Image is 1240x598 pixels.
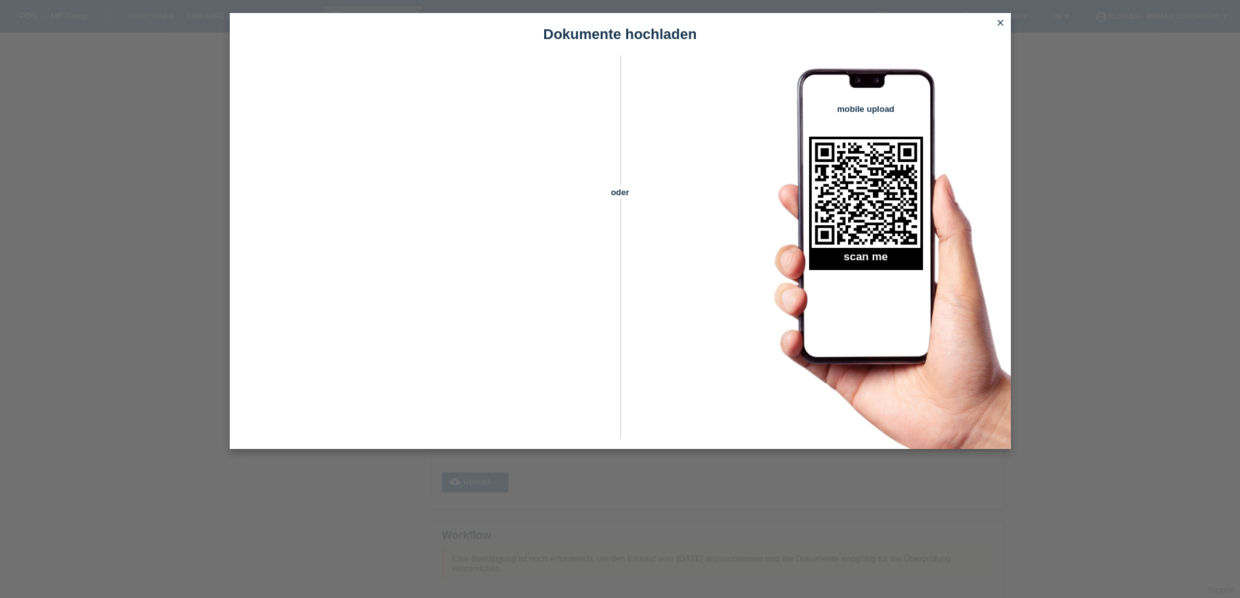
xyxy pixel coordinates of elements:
h2: scan me [809,251,923,270]
a: close [992,16,1009,31]
iframe: Upload [249,88,598,413]
h1: Dokumente hochladen [230,26,1011,42]
h4: mobile upload [809,104,923,114]
i: close [995,18,1006,28]
span: oder [598,185,643,199]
